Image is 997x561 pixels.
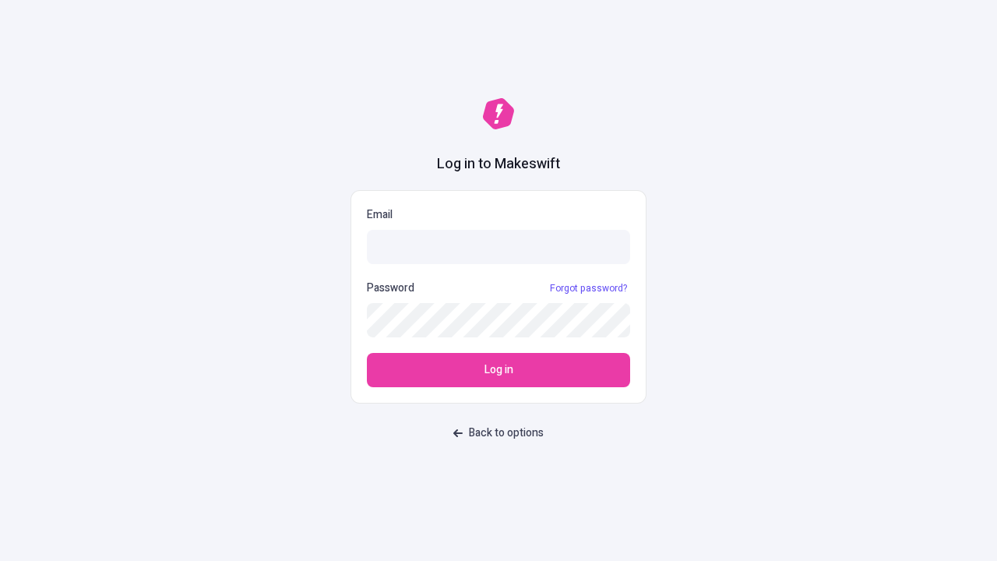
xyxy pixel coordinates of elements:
[437,154,560,175] h1: Log in to Makeswift
[484,362,513,379] span: Log in
[367,230,630,264] input: Email
[444,419,553,447] button: Back to options
[547,282,630,295] a: Forgot password?
[367,353,630,387] button: Log in
[367,206,630,224] p: Email
[367,280,414,297] p: Password
[469,425,544,442] span: Back to options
